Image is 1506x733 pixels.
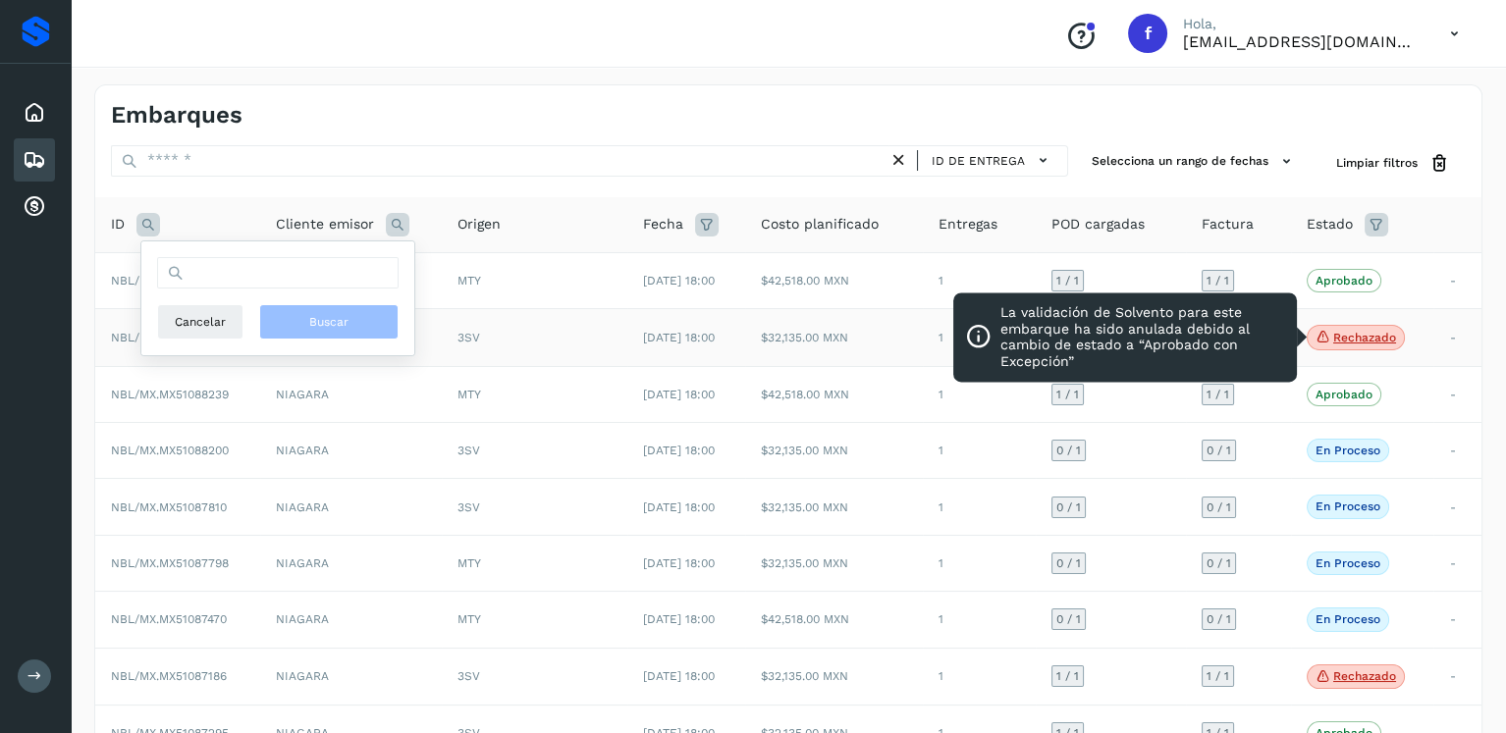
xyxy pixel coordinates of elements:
[923,366,1036,422] td: 1
[1183,32,1419,51] p: facturacion@expresssanjavier.com
[1433,535,1481,591] td: -
[111,331,229,344] span: NBL/MX.MX51087725
[1207,613,1231,625] span: 0 / 1
[1316,499,1380,513] p: En proceso
[1433,366,1481,422] td: -
[939,214,997,235] span: Entregas
[1084,145,1305,178] button: Selecciona un rango de fechas
[457,274,481,288] span: MTY
[1202,214,1254,235] span: Factura
[1433,479,1481,535] td: -
[643,556,715,570] span: [DATE] 18:00
[111,101,242,130] h4: Embarques
[111,669,227,683] span: NBL/MX.MX51087186
[1207,557,1231,569] span: 0 / 1
[1000,304,1285,370] p: La validación de Solvento para este embarque ha sido anulada debido al cambio de estado a “Aproba...
[932,152,1025,170] span: ID de entrega
[1336,154,1418,172] span: Limpiar filtros
[457,444,480,457] span: 3SV
[1316,388,1372,401] p: Aprobado
[923,252,1036,308] td: 1
[643,612,715,626] span: [DATE] 18:00
[1433,309,1481,367] td: -
[1316,556,1380,570] p: En proceso
[745,252,923,308] td: $42,518.00 MXN
[1207,389,1229,400] span: 1 / 1
[260,535,442,591] td: NIAGARA
[1333,331,1396,344] p: Rechazado
[1056,389,1079,400] span: 1 / 1
[923,423,1036,479] td: 1
[457,500,480,514] span: 3SV
[111,500,227,514] span: NBL/MX.MX51087810
[1056,275,1079,287] span: 1 / 1
[457,214,501,235] span: Origen
[745,309,923,367] td: $32,135.00 MXN
[260,648,442,706] td: NIAGARA
[643,444,715,457] span: [DATE] 18:00
[1316,274,1372,288] p: Aprobado
[643,331,715,344] span: [DATE] 18:00
[745,423,923,479] td: $32,135.00 MXN
[1433,252,1481,308] td: -
[1207,275,1229,287] span: 1 / 1
[923,309,1036,367] td: 1
[643,214,683,235] span: Fecha
[111,388,229,401] span: NBL/MX.MX51088239
[1433,423,1481,479] td: -
[745,535,923,591] td: $32,135.00 MXN
[260,592,442,648] td: NIAGARA
[1333,669,1396,683] p: Rechazado
[1316,612,1380,626] p: En proceso
[14,138,55,182] div: Embarques
[745,366,923,422] td: $42,518.00 MXN
[457,612,481,626] span: MTY
[276,214,374,235] span: Cliente emisor
[643,669,715,683] span: [DATE] 18:00
[260,366,442,422] td: NIAGARA
[1320,145,1466,182] button: Limpiar filtros
[1056,613,1081,625] span: 0 / 1
[1207,445,1231,456] span: 0 / 1
[1056,445,1081,456] span: 0 / 1
[111,444,229,457] span: NBL/MX.MX51088200
[923,592,1036,648] td: 1
[1433,592,1481,648] td: -
[1316,444,1380,457] p: En proceso
[1433,648,1481,706] td: -
[745,592,923,648] td: $42,518.00 MXN
[260,423,442,479] td: NIAGARA
[14,91,55,134] div: Inicio
[111,556,229,570] span: NBL/MX.MX51087798
[761,214,879,235] span: Costo planificado
[745,648,923,706] td: $32,135.00 MXN
[923,479,1036,535] td: 1
[457,388,481,401] span: MTY
[643,274,715,288] span: [DATE] 18:00
[643,388,715,401] span: [DATE] 18:00
[643,500,715,514] span: [DATE] 18:00
[111,612,227,626] span: NBL/MX.MX51087470
[1183,16,1419,32] p: Hola,
[1207,670,1229,682] span: 1 / 1
[111,214,125,235] span: ID
[926,146,1059,175] button: ID de entrega
[923,648,1036,706] td: 1
[1056,670,1079,682] span: 1 / 1
[260,479,442,535] td: NIAGARA
[111,274,229,288] span: NBL/MX.MX51087994
[1056,557,1081,569] span: 0 / 1
[1056,501,1081,513] span: 0 / 1
[745,479,923,535] td: $32,135.00 MXN
[457,331,480,344] span: 3SV
[1051,214,1145,235] span: POD cargadas
[457,669,480,683] span: 3SV
[1307,214,1353,235] span: Estado
[1207,501,1231,513] span: 0 / 1
[923,535,1036,591] td: 1
[14,185,55,229] div: Cuentas por cobrar
[457,556,481,570] span: MTY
